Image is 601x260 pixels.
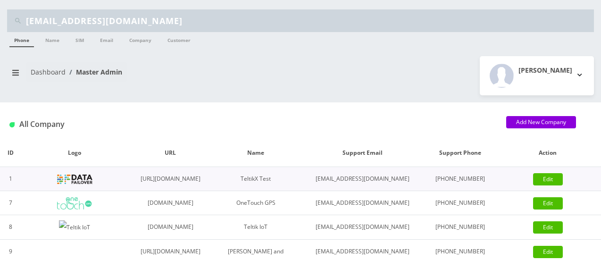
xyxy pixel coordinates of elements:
a: Phone [9,32,34,47]
th: Name [213,139,299,167]
a: SIM [71,32,89,46]
img: OneTouch GPS [57,197,92,210]
td: TeltikX Test [213,167,299,191]
td: [DOMAIN_NAME] [128,215,213,240]
a: Add New Company [506,116,576,128]
nav: breadcrumb [7,62,293,89]
td: [DOMAIN_NAME] [128,191,213,215]
a: Customer [163,32,195,46]
th: Support Email [299,139,426,167]
a: Company [125,32,156,46]
a: Edit [533,246,563,258]
a: Dashboard [31,67,66,76]
td: [PHONE_NUMBER] [426,215,494,240]
td: [EMAIL_ADDRESS][DOMAIN_NAME] [299,191,426,215]
a: Edit [533,173,563,185]
td: [PHONE_NUMBER] [426,167,494,191]
td: OneTouch GPS [213,191,299,215]
a: Edit [533,221,563,234]
th: URL [128,139,213,167]
td: [URL][DOMAIN_NAME] [128,167,213,191]
th: Logo [21,139,128,167]
h2: [PERSON_NAME] [518,67,572,75]
td: [EMAIL_ADDRESS][DOMAIN_NAME] [299,167,426,191]
td: [PHONE_NUMBER] [426,191,494,215]
input: Search Teltik [26,12,592,30]
h1: All Company [9,120,492,129]
td: Teltik IoT [213,215,299,240]
button: [PERSON_NAME] [480,56,594,95]
a: Edit [533,197,563,210]
td: [EMAIL_ADDRESS][DOMAIN_NAME] [299,215,426,240]
li: Master Admin [66,67,122,77]
th: Action [494,139,601,167]
th: Support Phone [426,139,494,167]
a: Email [95,32,118,46]
a: Name [41,32,64,46]
img: All Company [9,122,15,127]
img: Teltik IoT [59,220,90,235]
img: TeltikX Test [57,175,92,184]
